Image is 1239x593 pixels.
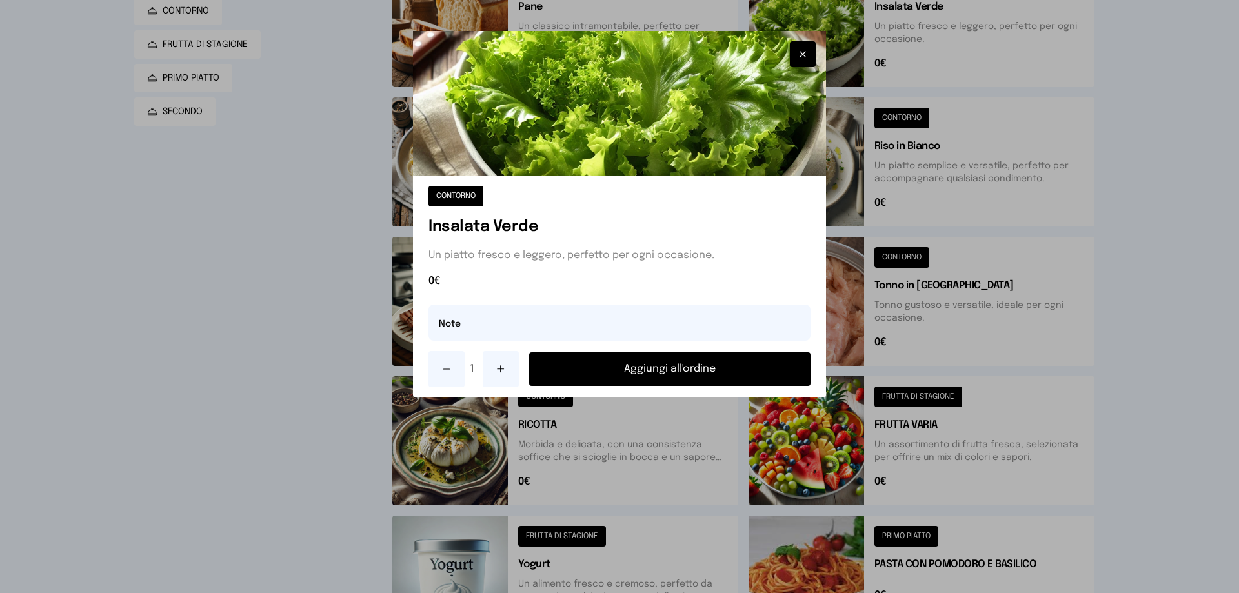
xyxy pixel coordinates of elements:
[470,361,478,377] span: 1
[428,186,483,206] button: CONTORNO
[413,31,826,176] img: Insalata Verde
[529,352,811,386] button: Aggiungi all'ordine
[428,274,811,289] span: 0€
[428,248,811,263] p: Un piatto fresco e leggero, perfetto per ogni occasione.
[428,217,811,237] h1: Insalata Verde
